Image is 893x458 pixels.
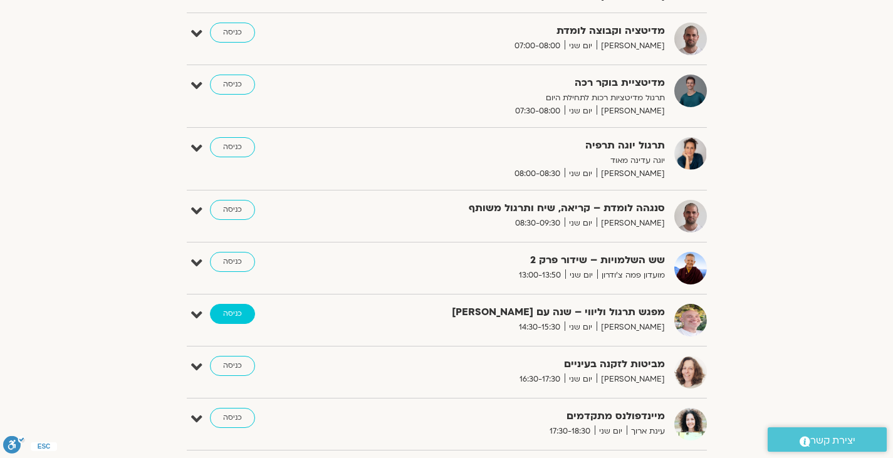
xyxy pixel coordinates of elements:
span: יום שני [565,321,597,334]
span: 17:30-18:30 [545,425,595,438]
a: כניסה [210,356,255,376]
p: תרגול מדיטציות רכות לתחילת היום [358,91,665,105]
a: כניסה [210,23,255,43]
span: 13:00-13:50 [514,269,565,282]
span: [PERSON_NAME] [597,373,665,386]
a: כניסה [210,200,255,220]
span: יום שני [565,373,597,386]
span: יום שני [595,425,627,438]
span: [PERSON_NAME] [597,217,665,230]
span: 07:00-08:00 [510,39,565,53]
span: 08:30-09:30 [511,217,565,230]
strong: מיינדפולנס מתקדמים [358,408,665,425]
span: יום שני [565,39,597,53]
span: 16:30-17:30 [515,373,565,386]
strong: תרגול יוגה תרפיה [358,137,665,154]
span: יום שני [565,269,597,282]
span: 07:30-08:00 [511,105,565,118]
span: [PERSON_NAME] [597,321,665,334]
strong: מדיטציית בוקר רכה [358,75,665,91]
a: כניסה [210,137,255,157]
span: 14:30-15:30 [514,321,565,334]
strong: שש השלמויות – שידור פרק 2 [358,252,665,269]
span: יצירת קשר [810,432,855,449]
span: [PERSON_NAME] [597,39,665,53]
strong: מפגש תרגול וליווי – שנה עם [PERSON_NAME] [358,304,665,321]
p: יוגה עדינה מאוד [358,154,665,167]
a: כניסה [210,252,255,272]
strong: מדיטציה וקבוצה לומדת [358,23,665,39]
span: [PERSON_NAME] [597,105,665,118]
span: 08:00-08:30 [510,167,565,180]
span: עינת ארוך [627,425,665,438]
strong: סנגהה לומדת – קריאה, שיח ותרגול משותף [358,200,665,217]
a: יצירת קשר [768,427,887,452]
span: [PERSON_NAME] [597,167,665,180]
a: כניסה [210,304,255,324]
strong: מביטות לזקנה בעיניים [358,356,665,373]
span: יום שני [565,105,597,118]
span: יום שני [565,167,597,180]
span: מועדון פמה צ'ודרון [597,269,665,282]
a: כניסה [210,408,255,428]
a: כניסה [210,75,255,95]
span: יום שני [565,217,597,230]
